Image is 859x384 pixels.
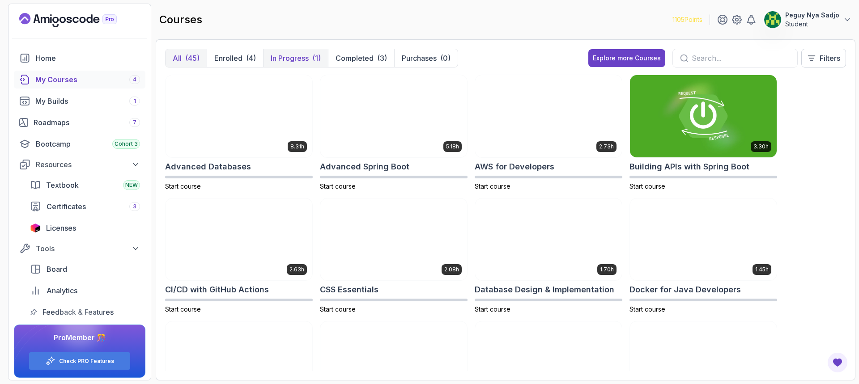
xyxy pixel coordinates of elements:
button: In Progress(1) [263,49,328,67]
div: Roadmaps [34,117,140,128]
div: (45) [185,53,200,63]
div: Bootcamp [36,139,140,149]
div: My Courses [35,74,140,85]
a: bootcamp [14,135,145,153]
h2: Building APIs with Spring Boot [629,160,749,173]
span: Start course [165,305,201,313]
p: 8.31h [290,143,304,150]
button: Tools [14,241,145,257]
span: Start course [475,182,510,190]
h2: Docker for Java Developers [629,283,741,296]
a: Landing page [19,13,137,27]
div: Explore more Courses [593,54,661,63]
span: Licenses [46,223,76,233]
a: home [14,49,145,67]
img: AWS for Developers card [475,75,622,157]
h2: AWS for Developers [475,160,554,173]
div: Home [36,53,140,63]
img: CI/CD with GitHub Actions card [166,198,312,281]
span: Start course [320,182,356,190]
img: Building APIs with Spring Boot card [630,75,777,157]
p: 2.08h [444,266,459,273]
p: Enrolled [214,53,242,63]
img: Advanced Databases card [166,75,312,157]
span: Start course [475,305,510,313]
button: Purchases(0) [394,49,458,67]
div: (3) [377,53,387,63]
a: analytics [25,282,145,300]
a: licenses [25,219,145,237]
h2: courses [159,13,202,27]
img: CSS Essentials card [320,198,467,281]
a: courses [14,71,145,89]
p: 5.18h [446,143,459,150]
span: 7 [133,119,136,126]
span: Cohort 3 [115,140,138,148]
p: Filters [820,53,840,63]
a: certificates [25,198,145,215]
h2: CI/CD with GitHub Actions [165,283,269,296]
h2: Advanced Spring Boot [320,160,409,173]
p: Purchases [402,53,437,63]
span: NEW [125,181,138,189]
a: textbook [25,176,145,194]
button: Enrolled(4) [207,49,263,67]
button: Filters [801,49,846,68]
p: Student [785,20,839,29]
span: Start course [165,182,201,190]
p: 2.73h [599,143,614,150]
button: Completed(3) [328,49,394,67]
p: 1.45h [755,266,769,273]
span: 1 [134,97,136,105]
p: 1.70h [600,266,614,273]
a: feedback [25,303,145,321]
h2: CSS Essentials [320,283,378,296]
p: In Progress [271,53,309,63]
h2: Database Design & Implementation [475,283,614,296]
p: 3.30h [753,143,769,150]
input: Search... [692,53,790,63]
span: 3 [133,203,136,210]
span: Board [47,264,67,274]
button: All(45) [166,49,207,67]
p: 1105 Points [672,15,702,24]
span: Textbook [46,180,79,190]
a: builds [14,92,145,110]
div: My Builds [35,96,140,106]
button: Explore more Courses [588,49,665,67]
p: Peguy Nya Sadjo [785,11,839,20]
span: Start course [629,305,665,313]
button: user profile imagePeguy Nya SadjoStudent [764,11,852,29]
span: Start course [320,305,356,313]
p: All [173,53,182,63]
div: Resources [36,159,140,170]
img: Advanced Spring Boot card [320,75,467,157]
a: Check PRO Features [59,358,114,365]
img: Docker for Java Developers card [630,198,777,281]
button: Check PRO Features [29,352,131,370]
div: Tools [36,243,140,254]
span: Start course [629,182,665,190]
button: Resources [14,156,145,173]
img: jetbrains icon [30,224,41,232]
img: user profile image [764,11,781,28]
span: 4 [133,76,136,83]
p: 2.63h [289,266,304,273]
a: board [25,260,145,278]
div: (4) [246,53,256,63]
a: roadmaps [14,114,145,131]
div: (0) [440,53,451,63]
span: Feedback & Features [43,307,114,317]
span: Certificates [47,201,86,212]
div: (1) [312,53,321,63]
button: Open Feedback Button [827,352,848,373]
span: Analytics [47,285,77,296]
p: Completed [336,53,374,63]
h2: Advanced Databases [165,160,251,173]
img: Database Design & Implementation card [475,198,622,281]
